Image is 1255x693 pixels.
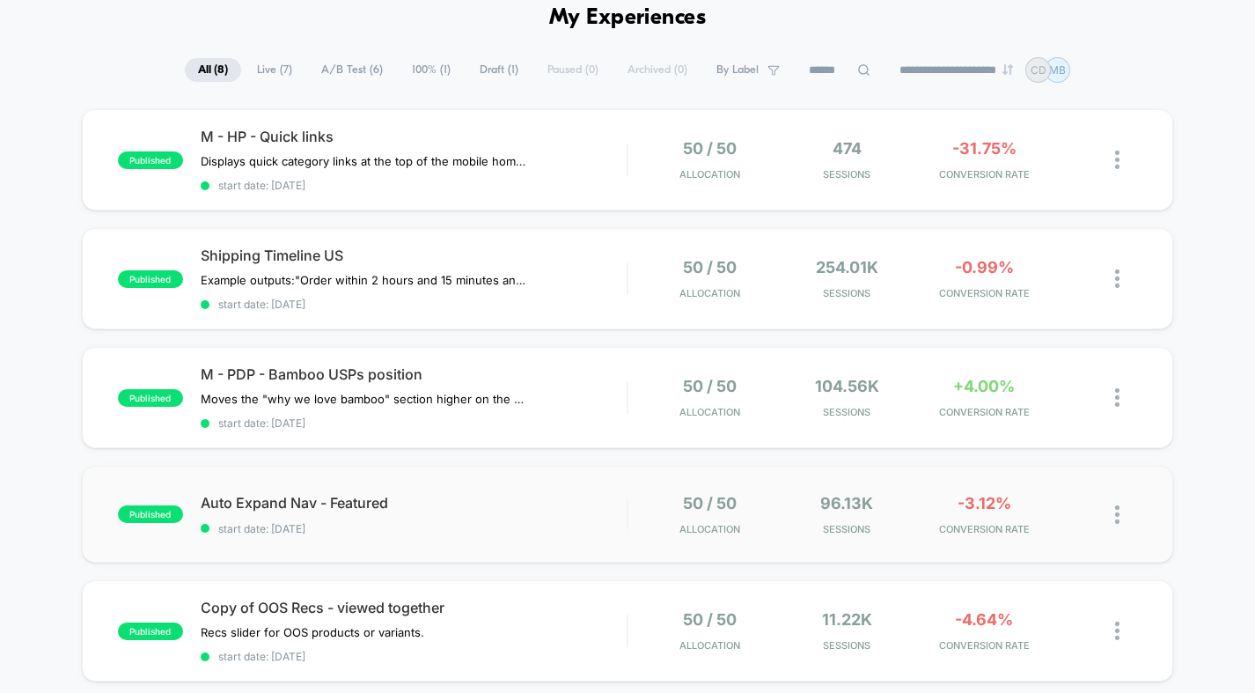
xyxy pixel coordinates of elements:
[244,58,305,82] span: Live ( 7 )
[783,168,912,181] span: Sessions
[201,128,627,145] span: M - HP - Quick links
[466,58,532,82] span: Draft ( 1 )
[683,139,737,158] span: 50 / 50
[1115,269,1119,288] img: close
[1115,505,1119,524] img: close
[201,650,627,663] span: start date: [DATE]
[201,417,627,430] span: start date: [DATE]
[201,154,527,168] span: Displays quick category links at the top of the mobile homepage
[118,389,183,407] span: published
[118,505,183,523] span: published
[679,523,740,535] span: Allocation
[920,639,1048,652] span: CONVERSION RATE
[679,406,740,418] span: Allocation
[820,494,873,512] span: 96.13k
[201,247,627,264] span: Shipping Timeline US
[679,639,740,652] span: Allocation
[201,522,627,535] span: start date: [DATE]
[549,5,707,31] h1: My Experiences
[958,494,1011,512] span: -3.12%
[201,179,627,192] span: start date: [DATE]
[201,273,527,287] span: Example outputs:"Order within 2 hours and 15 minutes and expect to get it by [DATE] with standard...
[953,377,1015,395] span: +4.00%
[1115,622,1119,640] img: close
[683,494,737,512] span: 50 / 50
[201,494,627,512] span: Auto Expand Nav - Featured
[1002,64,1013,75] img: end
[679,168,740,181] span: Allocation
[201,365,627,383] span: M - PDP - Bamboo USPs position
[920,287,1048,299] span: CONVERSION RATE
[683,610,737,629] span: 50 / 50
[185,58,241,82] span: All ( 8 )
[716,63,759,77] span: By Label
[118,623,183,640] span: published
[783,287,912,299] span: Sessions
[920,168,1048,181] span: CONVERSION RATE
[399,58,464,82] span: 100% ( 1 )
[683,258,737,276] span: 50 / 50
[1115,151,1119,169] img: close
[679,287,740,299] span: Allocation
[816,258,878,276] span: 254.01k
[1031,63,1046,77] p: CD
[783,406,912,418] span: Sessions
[308,58,396,82] span: A/B Test ( 6 )
[1049,63,1066,77] p: MB
[683,377,737,395] span: 50 / 50
[1115,388,1119,407] img: close
[920,523,1048,535] span: CONVERSION RATE
[201,298,627,311] span: start date: [DATE]
[201,392,527,406] span: Moves the "why we love bamboo" section higher on the PDP, closer to the CTA.
[201,599,627,616] span: Copy of OOS Recs - viewed together
[955,610,1013,629] span: -4.64%
[118,270,183,288] span: published
[815,377,879,395] span: 104.56k
[118,151,183,169] span: published
[783,523,912,535] span: Sessions
[952,139,1016,158] span: -31.75%
[783,639,912,652] span: Sessions
[920,406,1048,418] span: CONVERSION RATE
[833,139,862,158] span: 474
[201,625,424,639] span: Recs slider for OOS products or variants.
[955,258,1014,276] span: -0.99%
[822,610,872,629] span: 11.22k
